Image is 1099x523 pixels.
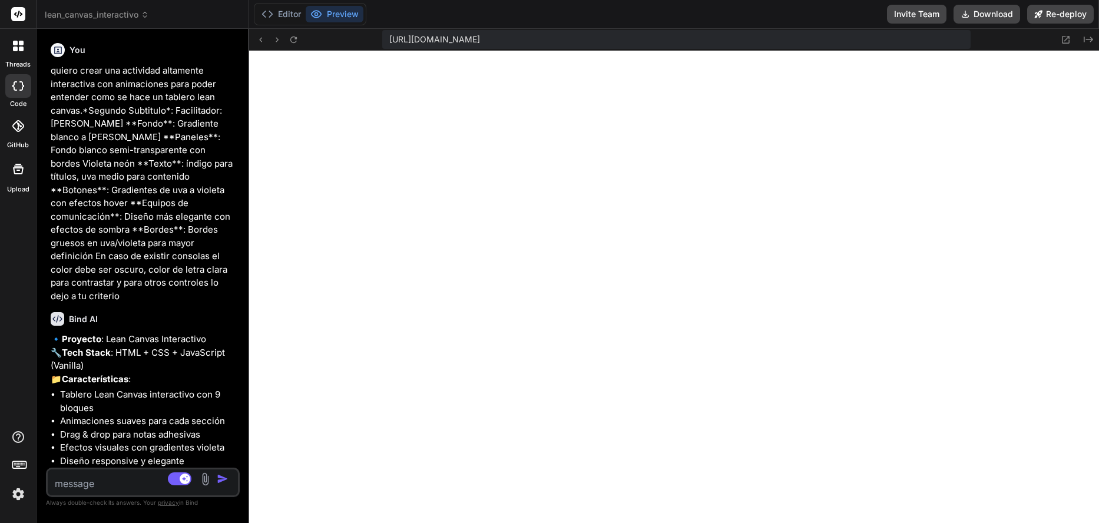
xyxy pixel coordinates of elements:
[62,333,101,345] strong: Proyecto
[8,484,28,504] img: settings
[887,5,946,24] button: Invite Team
[69,44,85,56] h6: You
[46,497,240,508] p: Always double-check its answers. Your in Bind
[198,472,212,486] img: attachment
[249,51,1099,523] iframe: Preview
[51,64,237,303] p: quiero crear una actividad altamente interactiva con animaciones para poder entender como se hace...
[60,388,237,415] li: Tablero Lean Canvas interactivo con 9 bloques
[51,333,237,386] p: 🔹 : Lean Canvas Interactivo 🔧 : HTML + CSS + JavaScript (Vanilla) 📁 :
[10,99,27,109] label: code
[5,59,31,69] label: threads
[389,34,480,45] span: [URL][DOMAIN_NAME]
[62,347,111,358] strong: Tech Stack
[45,9,149,21] span: lean_canvas_interactivo
[62,373,128,385] strong: Características
[60,415,237,428] li: Animaciones suaves para cada sección
[60,428,237,442] li: Drag & drop para notas adhesivas
[217,473,229,485] img: icon
[60,441,237,455] li: Efectos visuales con gradientes violeta
[60,455,237,468] li: Diseño responsive y elegante
[7,140,29,150] label: GitHub
[69,313,98,325] h6: Bind AI
[158,499,179,506] span: privacy
[306,6,363,22] button: Preview
[257,6,306,22] button: Editor
[1027,5,1094,24] button: Re-deploy
[954,5,1020,24] button: Download
[7,184,29,194] label: Upload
